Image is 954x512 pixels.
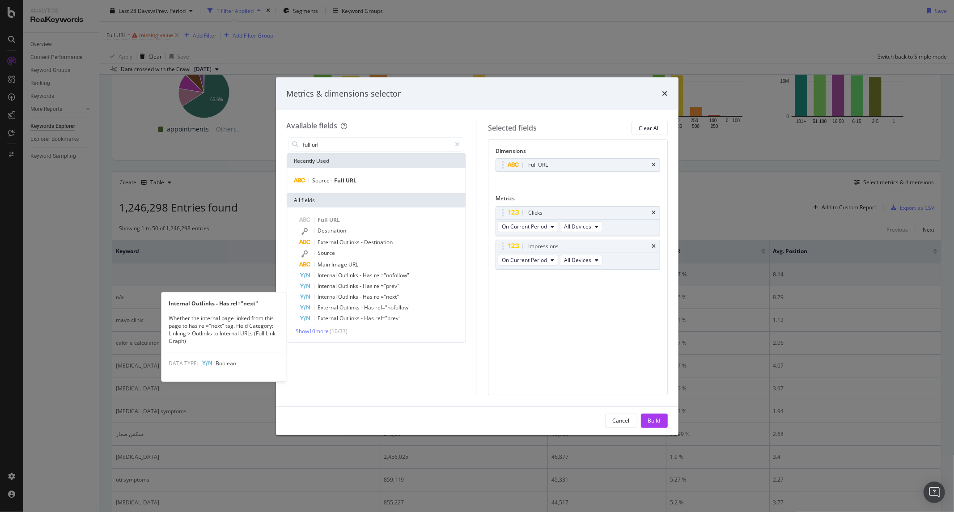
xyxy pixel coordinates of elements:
span: On Current Period [502,223,547,230]
span: Has [365,314,376,322]
span: Full [335,177,346,184]
span: Has [365,304,376,311]
span: Has [363,293,374,300]
span: Main [318,261,332,268]
span: Full [318,216,330,224]
span: Outlinks [339,282,360,290]
span: Outlinks [339,293,360,300]
span: rel="nofollow" [376,304,411,311]
div: Build [648,417,661,424]
span: ( 10 / 33 ) [330,327,348,335]
span: All Devices [564,223,591,230]
div: ClickstimesOn Current PeriodAll Devices [496,206,660,236]
div: Internal Outlinks - Has rel="next" [161,300,286,307]
div: All fields [287,193,466,207]
span: Show 10 more [296,327,329,335]
span: Image [332,261,349,268]
input: Search by field name [302,138,451,151]
div: Clear All [639,124,660,132]
span: Has [363,271,374,279]
button: All Devices [560,255,602,266]
span: - [331,177,335,184]
span: External [318,314,340,322]
span: Outlinks [340,314,361,322]
span: Has [363,282,374,290]
button: On Current Period [498,255,558,266]
span: Outlinks [339,271,360,279]
div: Selected fields [488,123,537,133]
span: rel="prev" [374,282,400,290]
div: Available fields [287,121,338,131]
div: Metrics [496,195,660,206]
div: Dimensions [496,147,660,158]
span: Internal [318,271,339,279]
span: - [361,304,365,311]
div: times [652,162,656,168]
div: Recently Used [287,154,466,168]
div: Cancel [613,417,630,424]
div: times [652,210,656,216]
span: URL [349,261,359,268]
button: Clear All [632,121,668,135]
span: - [361,238,365,246]
div: times [652,244,656,249]
span: Source [313,177,331,184]
span: URL [330,216,340,224]
span: Internal [318,282,339,290]
div: Full URL [528,161,548,169]
span: Destination [365,238,393,246]
div: Whether the internal page linked from this page to has rel="next" tag. Field Category: Linking > ... [161,314,286,345]
div: Full URLtimes [496,158,660,172]
span: Outlinks [340,238,361,246]
div: Impressions [528,242,559,251]
span: On Current Period [502,256,547,264]
span: rel="prev" [376,314,401,322]
button: On Current Period [498,221,558,232]
div: times [662,88,668,100]
span: Destination [318,227,347,234]
div: modal [276,77,678,435]
span: - [360,271,363,279]
span: rel="next" [374,293,399,300]
span: Source [318,249,335,257]
span: All Devices [564,256,591,264]
span: URL [346,177,357,184]
span: Internal [318,293,339,300]
span: Outlinks [340,304,361,311]
div: Clicks [528,208,543,217]
span: - [360,282,363,290]
div: Metrics & dimensions selector [287,88,401,100]
button: All Devices [560,221,602,232]
span: - [360,293,363,300]
span: External [318,304,340,311]
div: ImpressionstimesOn Current PeriodAll Devices [496,240,660,270]
button: Build [641,414,668,428]
span: - [361,314,365,322]
button: Cancel [605,414,637,428]
span: External [318,238,340,246]
div: Open Intercom Messenger [924,482,945,503]
span: rel="nofollow" [374,271,410,279]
